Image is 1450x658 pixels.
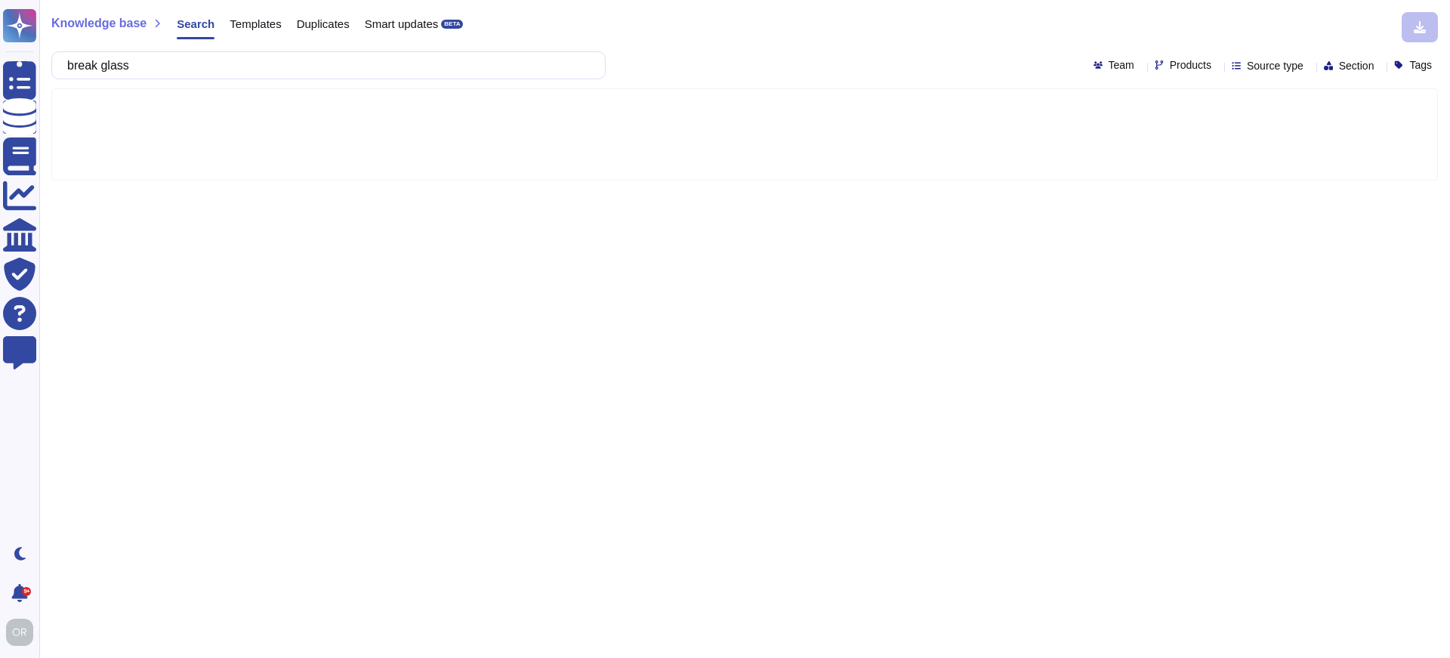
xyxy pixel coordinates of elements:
[3,616,44,649] button: user
[1170,60,1211,70] span: Products
[51,17,147,29] span: Knowledge base
[297,18,350,29] span: Duplicates
[441,20,463,29] div: BETA
[230,18,281,29] span: Templates
[177,18,214,29] span: Search
[1109,60,1134,70] span: Team
[1409,60,1432,70] span: Tags
[365,18,439,29] span: Smart updates
[1339,60,1374,71] span: Section
[60,52,590,79] input: Search a question or template...
[6,619,33,646] img: user
[22,587,31,596] div: 9+
[1247,60,1303,71] span: Source type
